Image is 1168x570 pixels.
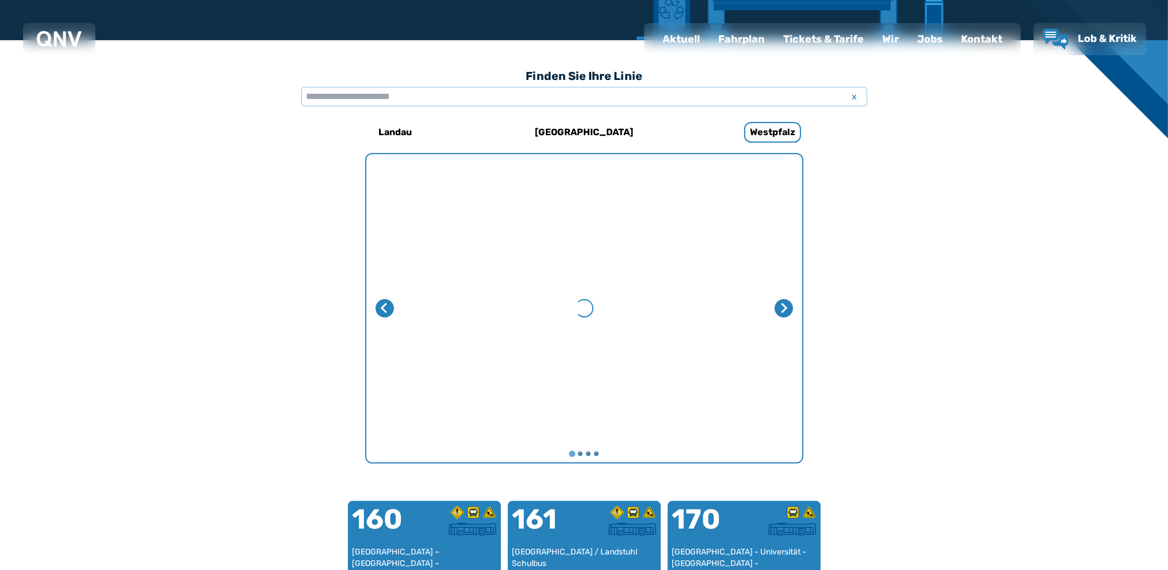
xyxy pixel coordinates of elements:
[366,450,802,458] ul: Wählen Sie eine Seite zum Anzeigen
[908,24,952,54] a: Jobs
[1078,32,1137,45] span: Lob & Kritik
[530,123,638,141] h6: [GEOGRAPHIC_DATA]
[366,154,802,462] div: My Favorite Images
[508,118,661,146] a: [GEOGRAPHIC_DATA]
[376,299,394,317] button: Letzte Seite
[586,452,591,456] button: Gehe zu Seite 3
[653,24,709,54] a: Aktuell
[301,63,867,89] h3: Finden Sie Ihre Linie
[569,451,575,457] button: Gehe zu Seite 1
[374,123,417,141] h6: Landau
[449,523,496,537] img: Überlandbus
[319,118,472,146] a: Landau
[672,506,744,547] div: 170
[578,452,583,456] button: Gehe zu Seite 2
[366,154,802,462] li: 1 von 4
[37,31,82,47] img: QNV Logo
[594,452,599,456] button: Gehe zu Seite 4
[775,299,793,317] button: Nächste Seite
[774,24,873,54] a: Tickets & Tarife
[709,24,774,54] a: Fahrplan
[696,118,849,146] a: Westpfalz
[37,28,82,51] a: QNV Logo
[744,122,801,143] h6: Westpfalz
[847,90,863,104] span: x
[952,24,1012,54] a: Kontakt
[608,523,656,537] img: Überlandbus
[353,506,424,547] div: 160
[873,24,908,54] a: Wir
[512,506,584,547] div: 161
[1043,29,1137,49] a: Lob & Kritik
[768,523,816,537] img: Überlandbus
